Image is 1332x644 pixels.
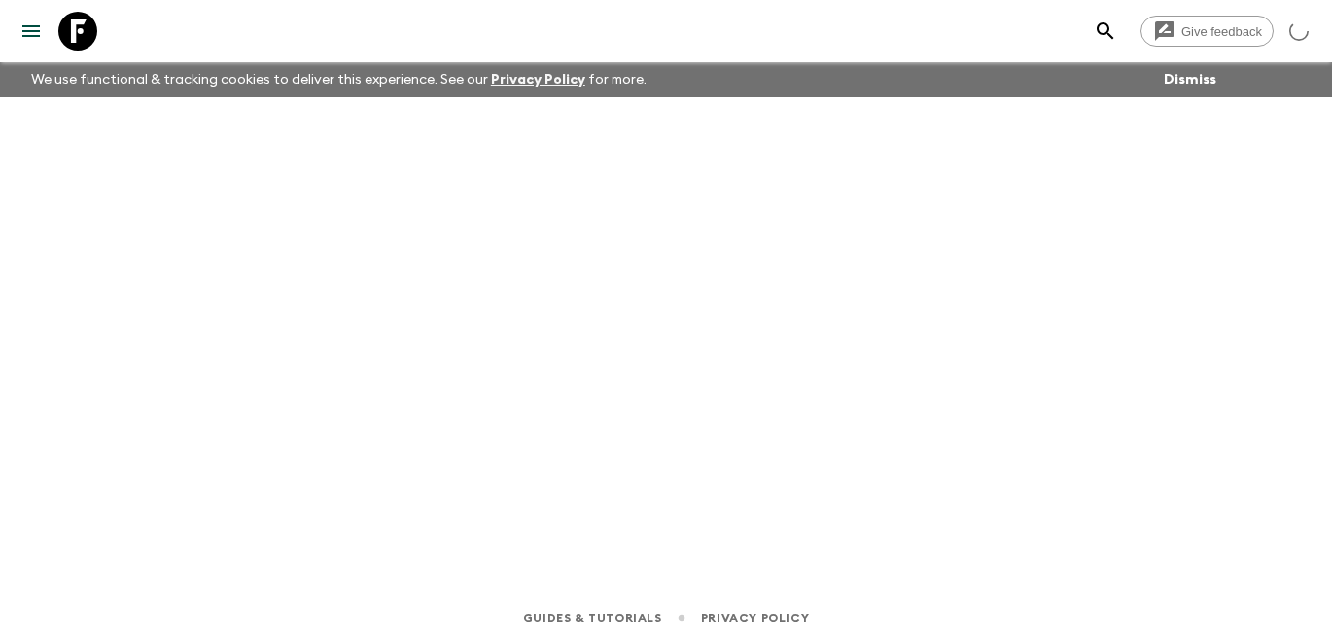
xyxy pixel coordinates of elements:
a: Privacy Policy [701,607,809,628]
a: Give feedback [1140,16,1274,47]
button: Dismiss [1159,66,1221,93]
button: search adventures [1086,12,1125,51]
span: Give feedback [1171,24,1273,39]
a: Guides & Tutorials [523,607,662,628]
a: Privacy Policy [491,73,585,87]
p: We use functional & tracking cookies to deliver this experience. See our for more. [23,62,654,97]
button: menu [12,12,51,51]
